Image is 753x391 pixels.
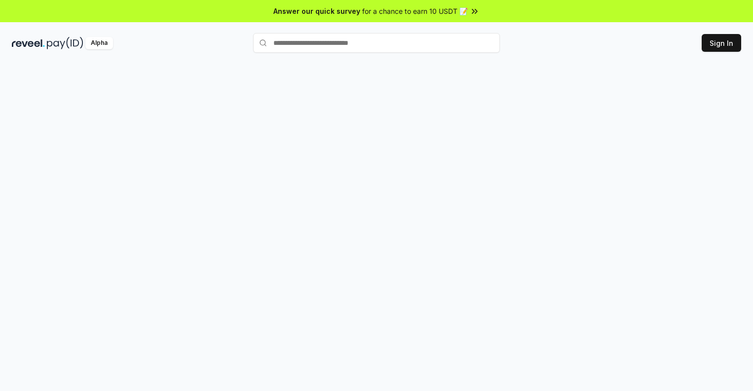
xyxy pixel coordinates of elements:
[47,37,83,49] img: pay_id
[702,34,741,52] button: Sign In
[273,6,360,16] span: Answer our quick survey
[362,6,468,16] span: for a chance to earn 10 USDT 📝
[12,37,45,49] img: reveel_dark
[85,37,113,49] div: Alpha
